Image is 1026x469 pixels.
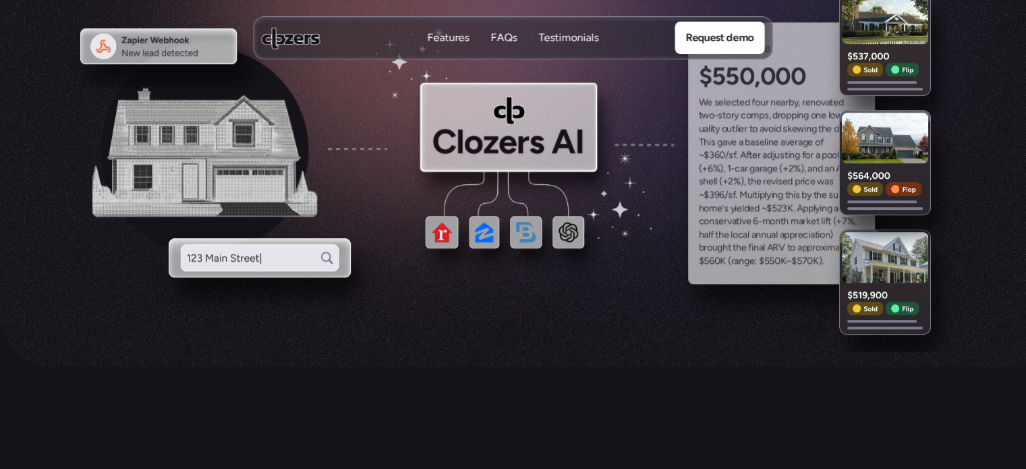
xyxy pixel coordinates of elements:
span: a [704,122,708,136]
span: y [794,96,799,109]
span: e [773,136,778,149]
span: h [704,136,709,149]
span: g [803,136,808,149]
span: i [788,148,790,162]
span: n [798,109,803,123]
span: n [789,148,795,162]
span: n [768,136,774,149]
span: e [821,109,826,123]
span: m [709,202,717,215]
span: u [766,228,772,242]
span: e [731,136,737,149]
span: i [793,188,795,202]
span: - [758,215,762,228]
span: o [770,215,775,228]
span: l [764,188,766,202]
span: n [806,122,811,136]
span: p [760,188,765,202]
span: c [805,175,810,189]
p: FAQs [491,45,517,60]
span: c [735,162,740,175]
span: e [739,122,744,136]
p: Request demo [685,29,753,47]
span: - [714,109,718,123]
span: o [805,148,810,162]
span: e [752,148,758,162]
p: Testimonials [539,30,599,45]
span: t [736,96,739,109]
span: % [713,162,720,175]
span: 3 [709,148,714,162]
span: m [762,215,770,228]
span: v [741,215,746,228]
span: / [724,188,728,202]
span: v [727,215,732,228]
span: f [746,148,749,162]
span: i [758,188,760,202]
span: l [724,96,726,109]
span: T [699,136,704,149]
span: b [789,96,794,109]
span: i [710,122,712,136]
span: , [798,96,800,109]
span: k [787,122,792,136]
span: c [738,228,743,242]
span: e [726,96,731,109]
span: c [699,215,704,228]
span: ’ [722,202,724,215]
span: s [780,148,785,162]
span: h [816,188,822,202]
span: o [733,228,738,242]
span: a [771,228,776,242]
span: m [751,109,759,123]
span: y [715,122,720,136]
span: n [810,96,816,109]
span: M [739,188,747,202]
span: v [771,175,776,189]
span: u [747,188,753,202]
span: i [804,122,806,136]
span: o [811,109,816,123]
span: t [780,215,784,228]
span: . [735,188,737,202]
span: a [750,136,755,149]
span: u [760,96,766,109]
span: s [714,215,719,228]
span: v [821,96,826,109]
span: a [762,162,767,175]
span: + [702,162,708,175]
span: t [732,122,735,136]
span: l [747,228,749,242]
span: p [795,175,800,189]
span: t [747,175,751,189]
span: h [699,228,704,242]
span: e [811,215,816,228]
span: r [744,122,747,136]
span: t [785,148,788,162]
span: d [776,122,781,136]
span: a [780,136,785,149]
span: r [802,96,805,109]
span: u [726,122,732,136]
span: l [735,122,737,136]
span: e [772,162,778,175]
span: a [816,148,820,162]
span: i [803,175,805,189]
span: h [788,188,793,202]
span: o [709,109,714,123]
span: e [707,96,712,109]
span: h [822,122,827,136]
span: s [764,109,769,123]
span: 3 [782,202,787,215]
p: Features [428,30,469,45]
span: p [803,202,808,215]
span: a [762,148,767,162]
span: n [822,202,827,215]
span: r [763,175,766,189]
span: % [793,162,801,175]
span: e [807,136,813,149]
span: j [772,148,775,162]
span: h [751,175,756,189]
span: s [782,122,787,136]
span: u [699,122,704,136]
